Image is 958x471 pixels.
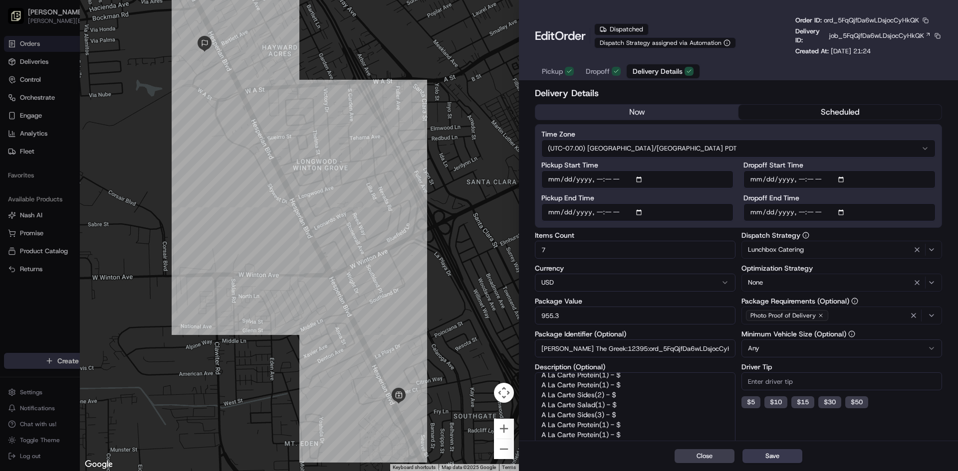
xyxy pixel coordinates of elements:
label: Package Requirements (Optional) [741,298,942,305]
span: Order [555,28,586,44]
a: Powered byPylon [70,168,121,176]
button: $15 [791,396,814,408]
a: job_5FqQjfDa6wLDsjocCyHkQK [829,31,931,40]
span: Lunchbox Catering [748,245,804,254]
button: Lunchbox Catering [741,241,942,259]
button: Package Requirements (Optional) [851,298,858,305]
a: Terms (opens in new tab) [502,465,516,470]
span: API Documentation [94,145,160,155]
img: Nash [10,10,30,30]
button: None [741,274,942,292]
span: Dispatch Strategy assigned via Automation [600,39,721,47]
button: Dispatch Strategy assigned via Automation [594,37,736,48]
span: Dropoff [586,66,610,76]
span: Delivery Details [633,66,683,76]
a: 📗Knowledge Base [6,141,80,158]
button: Keyboard shortcuts [393,464,436,471]
div: 💻 [84,146,92,154]
span: Pickup [542,66,563,76]
h1: Edit [535,28,586,44]
span: Knowledge Base [20,145,76,155]
button: Dispatch Strategy [802,232,809,239]
button: $10 [764,396,787,408]
img: 1736555255976-a54dd68f-1ca7-489b-9aae-adbdc363a1c4 [10,95,28,113]
div: Start new chat [34,95,164,105]
span: [DATE] 21:24 [831,47,871,55]
label: Package Identifier (Optional) [535,330,735,337]
label: Driver Tip [741,363,942,370]
span: None [748,278,763,287]
span: Photo Proof of Delivery [750,312,816,319]
button: Zoom in [494,419,514,439]
label: Currency [535,265,735,272]
button: scheduled [738,105,942,120]
button: Start new chat [170,98,182,110]
button: Map camera controls [494,383,514,403]
button: Save [742,449,802,463]
textarea: A La Carte Protein(1) - $ A La Carte Protein(1) - $ A La Carte Sides(2) - $ A La Carte Salad(1) -... [535,372,735,444]
button: $30 [818,396,841,408]
button: Minimum Vehicle Size (Optional) [848,330,855,337]
button: now [535,105,738,120]
a: Open this area in Google Maps (opens a new window) [82,458,115,471]
label: Time Zone [541,131,936,138]
button: Photo Proof of Delivery [741,307,942,324]
label: Dropoff Start Time [743,161,936,168]
h2: Delivery Details [535,86,942,100]
label: Optimization Strategy [741,265,942,272]
div: Dispatched [594,23,649,35]
input: Enter items count [535,241,735,259]
p: Created At: [795,47,871,56]
p: Welcome 👋 [10,40,182,56]
div: 📗 [10,146,18,154]
label: Description (Optional) [535,363,735,370]
button: $5 [741,396,760,408]
img: Google [82,458,115,471]
div: We're available if you need us! [34,105,126,113]
input: Got a question? Start typing here... [26,64,180,75]
p: Order ID: [795,16,919,25]
span: Pylon [99,169,121,176]
label: Dispatch Strategy [741,232,942,239]
label: Items Count [535,232,735,239]
button: $50 [845,396,868,408]
label: Minimum Vehicle Size (Optional) [741,330,942,337]
input: Enter package identifier [535,339,735,357]
input: Enter package value [535,307,735,324]
input: Enter driver tip [741,372,942,390]
div: Delivery ID: [795,27,942,45]
label: Pickup End Time [541,194,733,201]
button: Zoom out [494,439,514,459]
label: Package Value [535,298,735,305]
span: ord_5FqQjfDa6wLDsjocCyHkQK [824,16,919,24]
button: Close [675,449,734,463]
span: job_5FqQjfDa6wLDsjocCyHkQK [829,31,924,40]
label: Pickup Start Time [541,161,733,168]
label: Dropoff End Time [743,194,936,201]
span: Map data ©2025 Google [442,465,496,470]
a: 💻API Documentation [80,141,164,158]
